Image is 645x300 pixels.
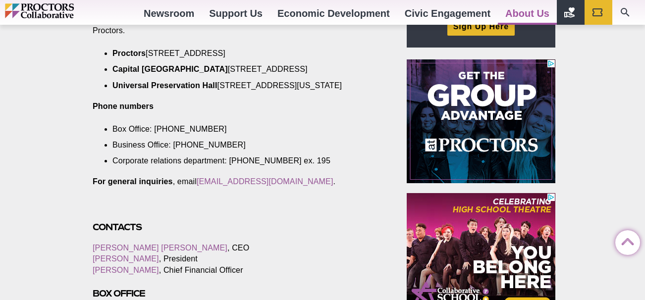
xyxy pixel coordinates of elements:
li: [STREET_ADDRESS] [112,64,369,75]
p: , CEO , President , Chief Financial Officer [93,243,384,275]
strong: For general inquiries [93,177,173,186]
strong: Proctors [112,49,146,57]
h3: Box Office [93,288,384,299]
li: [STREET_ADDRESS] [112,48,369,59]
a: [EMAIL_ADDRESS][DOMAIN_NAME] [197,177,333,186]
li: Business Office: [PHONE_NUMBER] [112,140,369,150]
strong: Universal Preservation Hall [112,81,217,90]
a: Sign Up Here [447,18,515,35]
img: Proctors logo [5,3,116,18]
li: Box Office: [PHONE_NUMBER] [112,124,369,135]
iframe: Advertisement [407,59,555,183]
strong: Capital [GEOGRAPHIC_DATA] [112,65,228,73]
b: Phone numbers [93,102,154,110]
a: [PERSON_NAME] [93,266,159,274]
p: , email . [93,176,384,187]
li: [STREET_ADDRESS][US_STATE] [112,80,369,91]
h3: Contacts [93,221,384,233]
a: [PERSON_NAME] [93,254,159,263]
a: [PERSON_NAME] [PERSON_NAME] [93,244,227,252]
a: Back to Top [615,231,635,250]
li: Corporate relations department: [PHONE_NUMBER] ex. 195 [112,155,369,166]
